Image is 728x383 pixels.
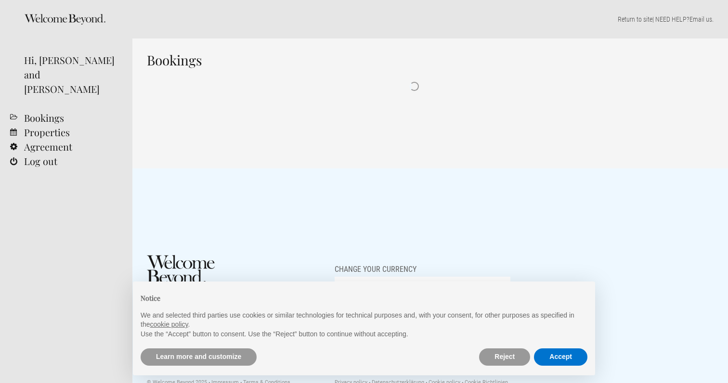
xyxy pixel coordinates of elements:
button: Learn more and customize [141,348,257,366]
button: Accept [534,348,587,366]
span: Change your currency [335,255,416,274]
a: Return to site [618,15,652,23]
p: We and selected third parties use cookies or similar technologies for technical purposes and, wit... [141,311,587,330]
p: | NEED HELP? . [147,14,714,24]
h2: Notice [141,293,587,303]
a: cookie policy - link opens in a new tab [150,320,188,328]
h1: Bookings [147,53,681,67]
div: Hi, [PERSON_NAME] and [PERSON_NAME] [24,53,118,96]
button: Reject [479,348,530,366]
a: Email us [689,15,712,23]
p: Use the “Accept” button to consent. Use the “Reject” button to continue without accepting. [141,330,587,339]
img: Welcome Beyond [147,255,215,287]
